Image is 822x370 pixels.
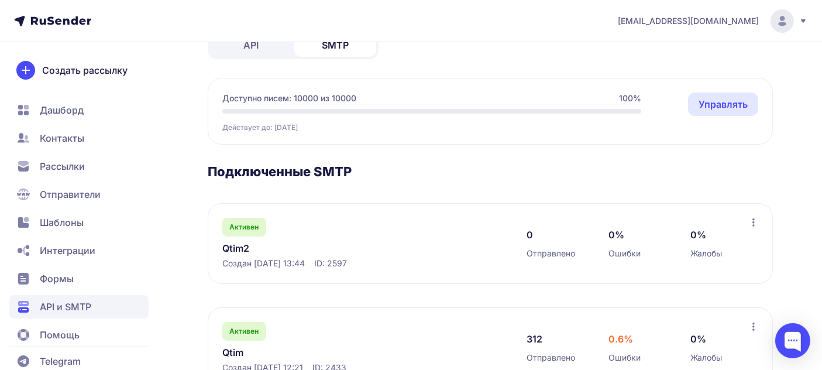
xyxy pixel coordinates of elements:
span: Активен [230,222,259,232]
a: API [210,33,292,57]
a: Qtim2 [222,241,462,255]
span: Жалобы [690,248,722,259]
span: Жалобы [690,352,722,364]
span: Отправители [40,187,101,201]
span: Формы [40,272,74,286]
span: Интеграции [40,244,95,258]
span: Создать рассылку [42,63,128,77]
span: Отправлено [527,248,575,259]
span: Доступно писем: 10000 из 10000 [222,92,356,104]
span: Рассылки [40,159,85,173]
span: 0 [527,228,533,242]
span: API [243,38,259,52]
span: 100% [619,92,641,104]
span: [EMAIL_ADDRESS][DOMAIN_NAME] [618,15,759,27]
span: SMTP [322,38,349,52]
span: Контакты [40,131,84,145]
span: Ошибки [608,248,641,259]
a: SMTP [294,33,376,57]
span: Действует до: [DATE] [222,123,298,132]
span: Помощь [40,328,80,342]
span: Отправлено [527,352,575,364]
span: Создан [DATE] 13:44 [222,258,305,269]
a: Управлять [688,92,758,116]
span: API и SMTP [40,300,91,314]
span: 0.6% [608,332,633,346]
a: Qtim [222,345,462,359]
span: 0% [608,228,624,242]
span: Шаблоны [40,215,84,229]
h3: Подключенные SMTP [208,163,773,180]
span: ID: 2597 [314,258,347,269]
span: Активен [230,327,259,336]
span: Дашборд [40,103,84,117]
span: 312 [527,332,542,346]
span: Telegram [40,354,81,368]
span: 0% [690,332,706,346]
span: 0% [690,228,706,242]
span: Ошибки [608,352,641,364]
